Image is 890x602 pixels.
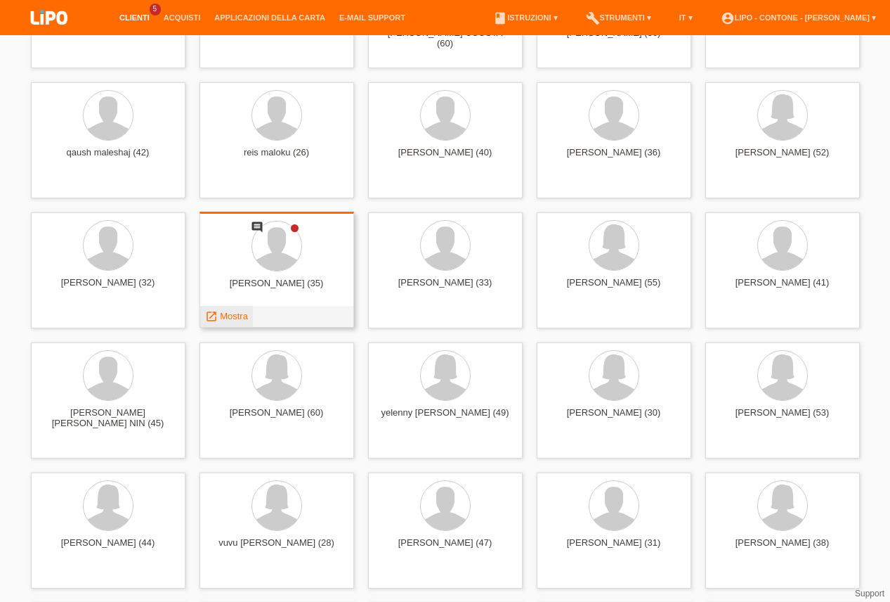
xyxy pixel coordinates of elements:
div: [PERSON_NAME] (36) [548,147,680,169]
a: Applicazioni della carta [207,13,332,22]
a: Clienti [112,13,157,22]
div: vuvu [PERSON_NAME] (28) [211,537,343,560]
i: comment [251,221,263,233]
div: [PERSON_NAME] (35) [211,278,343,300]
i: book [493,11,507,25]
div: [PERSON_NAME] [PERSON_NAME] CCOSTA (60) [379,17,511,42]
div: [PERSON_NAME] (52) [716,147,849,169]
i: account_circle [721,11,735,25]
span: Mostra [220,311,248,321]
div: qaush maleshaj (42) [42,147,174,169]
div: [PERSON_NAME] (55) [548,277,680,300]
a: Support [855,589,884,598]
span: 5 [150,4,161,15]
div: reis maloku (26) [211,147,343,169]
a: account_circleLIPO - Contone - [PERSON_NAME] ▾ [714,13,883,22]
div: [PERSON_NAME] (40) [379,147,511,169]
div: yelenny [PERSON_NAME] (49) [379,407,511,430]
a: LIPO pay [14,29,84,39]
div: [PERSON_NAME] (33) [379,277,511,300]
a: buildStrumenti ▾ [579,13,658,22]
i: launch [205,310,218,323]
div: [PERSON_NAME] (53) [716,407,849,430]
a: Acquisti [157,13,208,22]
a: bookIstruzioni ▾ [486,13,564,22]
div: Nuovo commento [251,221,263,236]
div: [PERSON_NAME] (32) [42,277,174,300]
div: [PERSON_NAME] (31) [548,537,680,560]
a: E-mail Support [332,13,412,22]
i: build [586,11,600,25]
a: launch Mostra [205,311,248,321]
div: [PERSON_NAME] (47) [379,537,511,560]
div: [PERSON_NAME] [PERSON_NAME] NIN (45) [42,407,174,430]
div: [PERSON_NAME] (60) [211,407,343,430]
div: [PERSON_NAME] (41) [716,277,849,300]
div: [PERSON_NAME] (44) [42,537,174,560]
div: [PERSON_NAME] (30) [548,407,680,430]
a: IT ▾ [672,13,700,22]
div: [PERSON_NAME] (38) [716,537,849,560]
